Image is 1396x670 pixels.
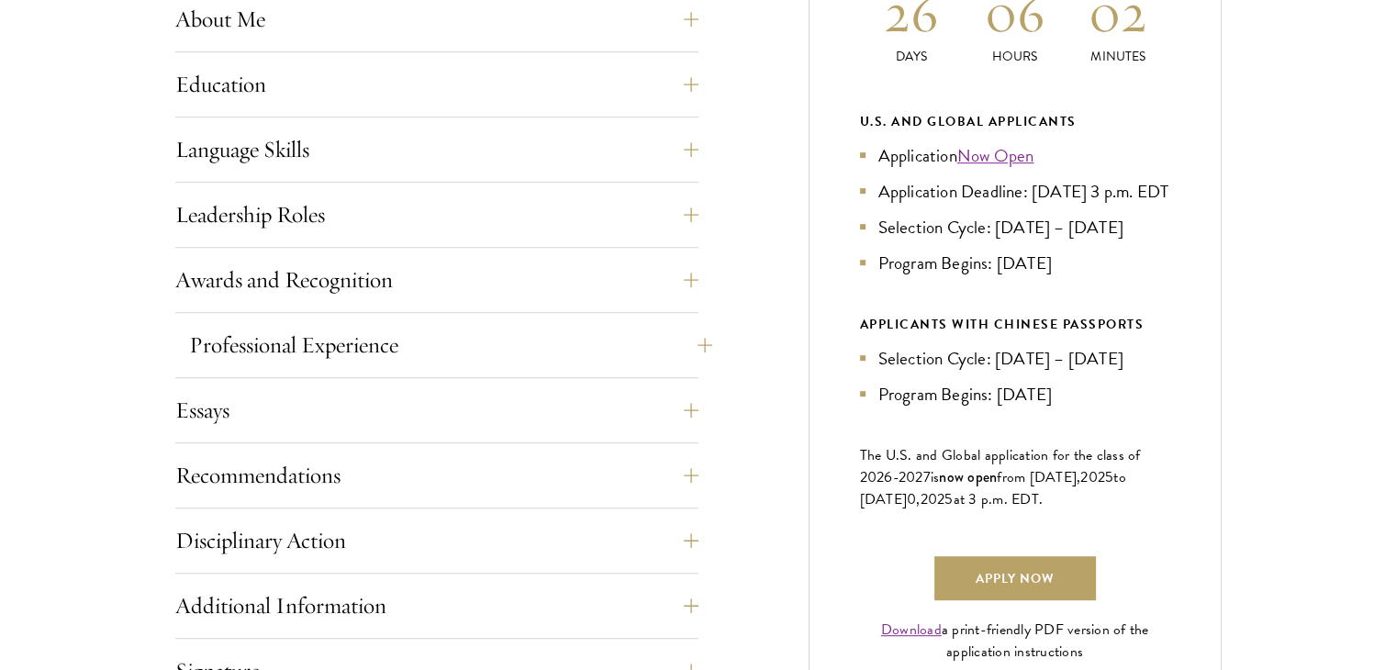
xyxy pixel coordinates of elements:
button: Awards and Recognition [175,258,698,302]
a: Apply Now [934,556,1096,600]
p: Days [860,47,964,66]
li: Program Begins: [DATE] [860,250,1170,276]
span: -202 [893,466,923,488]
button: Disciplinary Action [175,519,698,563]
li: Program Begins: [DATE] [860,381,1170,408]
div: U.S. and Global Applicants [860,110,1170,133]
span: 202 [1080,466,1105,488]
span: , [916,488,920,510]
div: APPLICANTS WITH CHINESE PASSPORTS [860,313,1170,336]
div: a print-friendly PDF version of the application instructions [860,619,1170,663]
button: Essays [175,388,698,432]
span: The U.S. and Global application for the class of 202 [860,444,1141,488]
button: Additional Information [175,584,698,628]
span: from [DATE], [997,466,1080,488]
span: 5 [1105,466,1113,488]
p: Hours [963,47,1067,66]
span: 0 [907,488,916,510]
button: Recommendations [175,453,698,497]
button: Professional Experience [189,323,712,367]
span: 5 [944,488,953,510]
li: Selection Cycle: [DATE] – [DATE] [860,345,1170,372]
button: Education [175,62,698,106]
span: is [931,466,940,488]
span: now open [939,466,997,487]
span: at 3 p.m. EDT. [954,488,1044,510]
span: 6 [884,466,892,488]
a: Download [881,619,942,641]
span: to [DATE] [860,466,1126,510]
button: Language Skills [175,128,698,172]
button: Leadership Roles [175,193,698,237]
li: Application Deadline: [DATE] 3 p.m. EDT [860,178,1170,205]
li: Selection Cycle: [DATE] – [DATE] [860,214,1170,240]
p: Minutes [1067,47,1170,66]
li: Application [860,142,1170,169]
span: 7 [923,466,931,488]
span: 202 [921,488,945,510]
a: Now Open [957,142,1034,169]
